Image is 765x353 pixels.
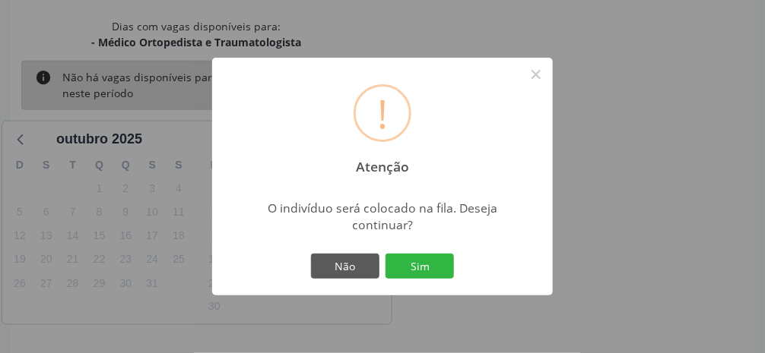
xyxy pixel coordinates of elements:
h2: Atenção [343,148,423,175]
button: Sim [386,254,454,279]
div: O indivíduo será colocado na fila. Deseja continuar? [249,200,517,233]
div: ! [377,87,388,140]
button: Close this dialog [523,61,549,87]
button: Não [311,254,379,279]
